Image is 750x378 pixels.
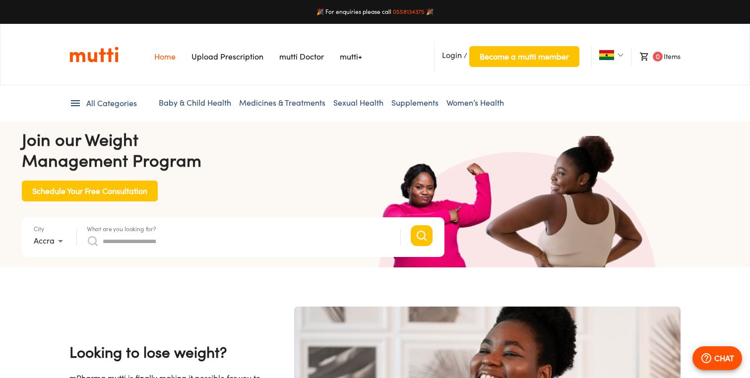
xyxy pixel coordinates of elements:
li: Items [631,48,681,65]
img: Ghana [599,50,614,60]
img: Logo [69,46,119,63]
a: Supplements [391,98,438,108]
button: CHAT [692,346,742,370]
a: Navigates to Prescription Upload Page [191,52,263,62]
span: Schedule Your Free Consultation [32,184,147,198]
button: Become a mutti member [469,46,579,67]
label: What are you looking for? [87,226,156,232]
p: CHAT [714,352,734,364]
h4: Join our Weight Management Program [22,129,444,171]
span: All Categories [86,98,137,109]
a: 0558134375 [393,8,425,15]
h4: Looking to lose weight? [69,342,266,363]
span: Become a mutti member [480,50,569,63]
a: Navigates to mutti+ page [340,52,362,62]
span: 0 [653,52,663,62]
button: Search [411,225,433,246]
a: Women’s Health [446,98,504,108]
span: Login [442,50,462,60]
a: Schedule Your Free Consultation [22,186,158,194]
li: / [434,42,579,71]
a: Link on the logo navigates to HomePage [69,46,119,63]
div: Accra [34,233,66,249]
a: Baby & Child Health [159,98,231,108]
img: Dropdown [618,52,624,58]
button: Schedule Your Free Consultation [22,181,158,201]
label: City [34,226,44,232]
a: Navigates to mutti doctor website [279,52,324,62]
a: Navigates to Home Page [154,52,176,62]
a: Medicines & Treatments [239,98,325,108]
a: Sexual Health [333,98,383,108]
